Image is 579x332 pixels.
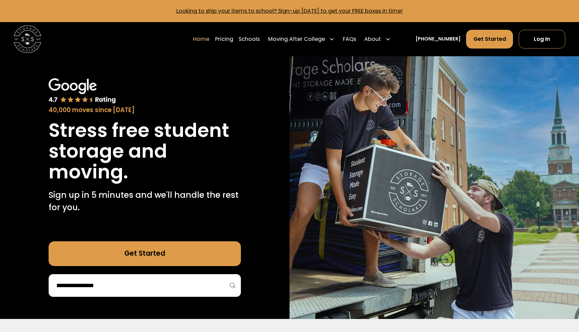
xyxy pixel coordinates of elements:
div: About [364,35,381,44]
a: FAQs [343,29,356,49]
a: Pricing [215,29,233,49]
p: Sign up in 5 minutes and we'll handle the rest for you. [49,189,241,214]
a: Looking to ship your items to school? Sign-up [DATE] to get your FREE boxes in time! [176,7,403,15]
a: [PHONE_NUMBER] [415,35,461,43]
a: Get Started [466,30,513,48]
div: Moving After College [265,29,337,49]
h1: Stress free student storage and moving. [49,120,241,182]
a: Home [193,29,209,49]
img: Storage Scholars main logo [14,25,41,53]
img: Google 4.7 star rating [49,78,116,104]
a: home [14,25,41,53]
div: Moving After College [268,35,325,44]
div: 40,000 moves since [DATE] [49,105,241,115]
a: Schools [239,29,260,49]
img: Storage Scholars makes moving and storage easy. [289,56,579,319]
div: About [362,29,393,49]
a: Log In [519,30,565,48]
a: Get Started [49,241,241,266]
